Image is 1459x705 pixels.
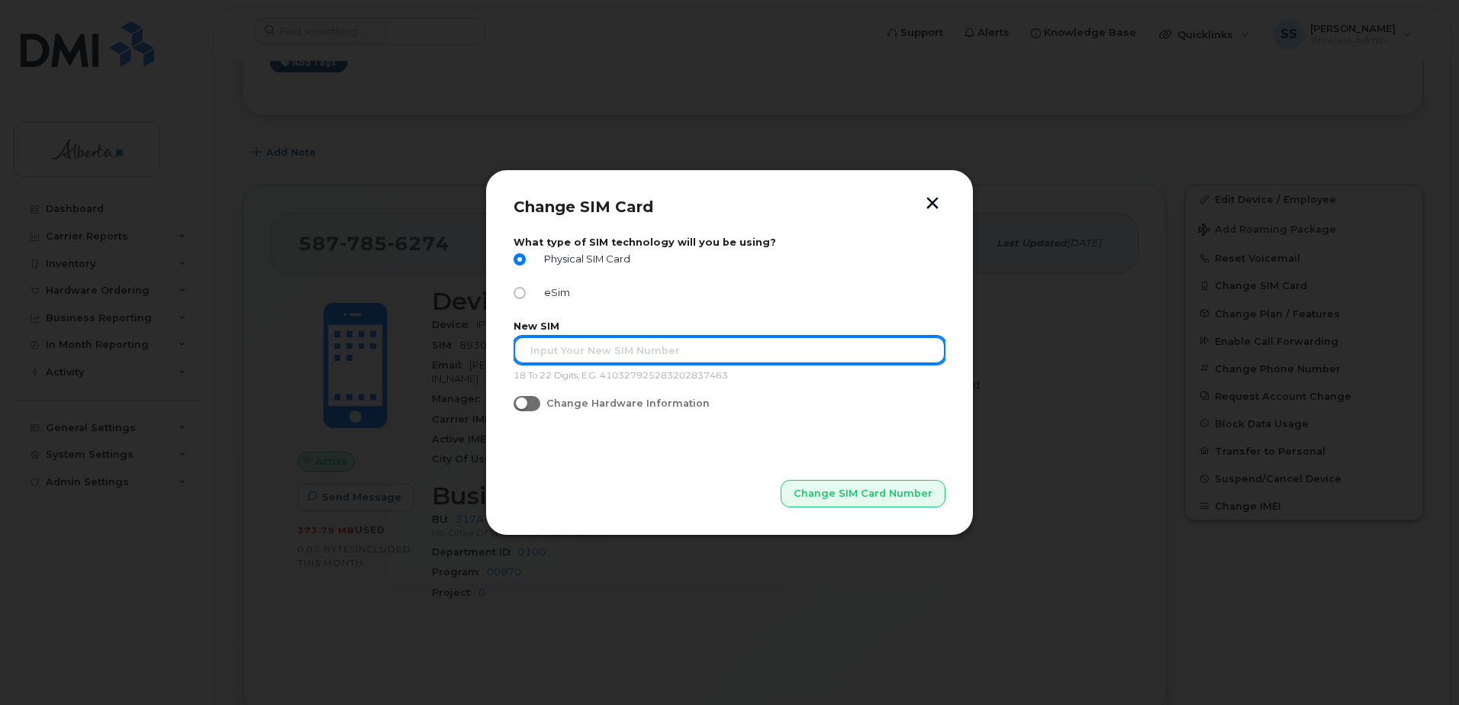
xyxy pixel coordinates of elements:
[514,320,945,332] label: New SIM
[538,287,570,298] span: eSim
[794,486,932,501] span: Change SIM Card Number
[514,287,526,299] input: eSim
[514,253,526,266] input: Physical SIM Card
[514,237,945,248] label: What type of SIM technology will you be using?
[514,396,526,408] input: Change Hardware Information
[514,370,945,382] p: 18 To 22 Digits, E.G. 410327925283202837463
[514,336,945,364] input: Input Your New SIM Number
[538,253,630,265] span: Physical SIM Card
[781,480,945,507] button: Change SIM Card Number
[546,398,710,409] span: Change Hardware Information
[514,198,653,216] span: Change SIM Card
